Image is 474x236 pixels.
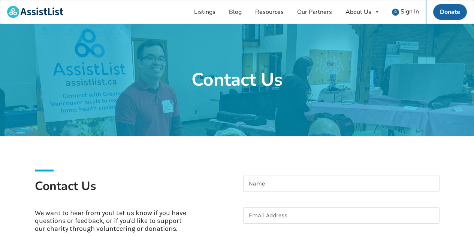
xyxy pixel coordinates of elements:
a: user icon Sign In [385,0,426,24]
input: Email Address [243,207,440,224]
h1: Contact Us [191,68,283,92]
input: Name [243,175,440,192]
p: We want to hear from you! Let us know if you have questions or feedback, or if you'd like to supp... [35,209,192,233]
a: Donate [433,4,467,20]
a: Our Partners [290,0,339,24]
h1: Contact Us [35,178,231,203]
a: Listings [187,0,222,24]
div: About Us [345,9,371,15]
a: Resources [248,0,290,24]
img: assistlist-logo [7,6,63,18]
a: Blog [222,0,248,24]
img: user icon [392,9,399,16]
span: Sign In [401,7,419,16]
